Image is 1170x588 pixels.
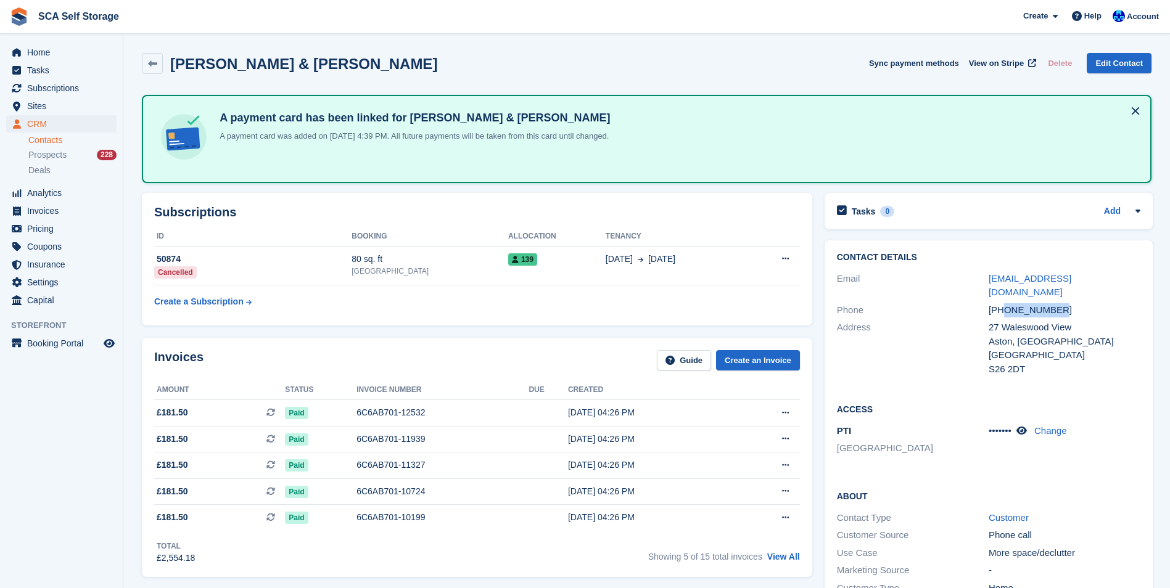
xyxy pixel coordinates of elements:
img: Kelly Neesham [1113,10,1125,22]
div: Create a Subscription [154,295,244,308]
span: Create [1023,10,1048,22]
span: 139 [508,253,537,266]
span: Paid [285,486,308,498]
h2: Subscriptions [154,205,800,219]
a: Create a Subscription [154,290,252,313]
span: Paid [285,407,308,419]
div: 6C6AB701-11327 [356,459,529,472]
span: Insurance [27,256,101,273]
h2: [PERSON_NAME] & [PERSON_NAME] [170,55,437,72]
div: [GEOGRAPHIC_DATA] [352,266,508,277]
a: menu [6,202,117,219]
a: menu [6,238,117,255]
div: 6C6AB701-10724 [356,485,529,498]
a: menu [6,97,117,115]
a: menu [6,62,117,79]
div: [GEOGRAPHIC_DATA] [989,348,1140,362]
th: ID [154,227,352,247]
th: Invoice number [356,380,529,400]
div: [DATE] 04:26 PM [568,459,735,472]
div: £2,554.18 [157,552,195,565]
h2: Contact Details [837,253,1140,263]
div: Use Case [837,546,989,560]
span: Prospects [28,149,67,161]
div: 27 Waleswood View [989,321,1140,335]
span: Booking Portal [27,335,101,352]
th: Tenancy [606,227,748,247]
h2: Access [837,402,1140,415]
span: Coupons [27,238,101,255]
a: Preview store [102,336,117,351]
button: Sync payment methods [869,53,959,73]
div: Address [837,321,989,376]
a: Edit Contact [1087,53,1151,73]
div: Customer Source [837,528,989,542]
div: Marketing Source [837,563,989,578]
div: 6C6AB701-11939 [356,433,529,446]
div: [DATE] 04:26 PM [568,511,735,524]
span: Subscriptions [27,80,101,97]
th: Due [529,380,568,400]
a: [EMAIL_ADDRESS][DOMAIN_NAME] [989,273,1071,298]
div: [DATE] 04:26 PM [568,433,735,446]
img: card-linked-ebf98d0992dc2aeb22e95c0e3c79077019eb2392cfd83c6a337811c24bc77127.svg [158,111,210,163]
a: menu [6,256,117,273]
a: View on Stripe [964,53,1039,73]
h2: Invoices [154,350,204,370]
img: stora-icon-8386f47178a22dfd0bd8f6a31ec36ba5ce8667c1dd55bd0f319d3a0aa187defe.svg [10,7,28,26]
span: CRM [27,115,101,133]
p: A payment card was added on [DATE] 4:39 PM. All future payments will be taken from this card unti... [215,130,610,142]
span: Deals [28,165,51,176]
div: Total [157,541,195,552]
div: 6C6AB701-10199 [356,511,529,524]
span: Help [1084,10,1102,22]
span: Settings [27,274,101,291]
th: Created [568,380,735,400]
a: menu [6,184,117,202]
span: Storefront [11,319,123,332]
span: £181.50 [157,511,188,524]
a: Customer [989,512,1029,523]
a: SCA Self Storage [33,6,124,27]
span: Paid [285,459,308,472]
a: menu [6,115,117,133]
span: Capital [27,292,101,309]
li: [GEOGRAPHIC_DATA] [837,441,989,455]
span: Showing 5 of 15 total invoices [648,552,762,561]
span: View on Stripe [969,57,1024,70]
div: S26 2DT [989,362,1140,377]
div: 0 [880,206,894,217]
a: Change [1034,425,1067,436]
a: View All [767,552,800,561]
a: menu [6,44,117,61]
div: Cancelled [154,266,197,279]
span: Invoices [27,202,101,219]
span: Paid [285,433,308,446]
div: More space/declutter [989,546,1140,560]
a: menu [6,335,117,352]
div: Email [837,272,989,300]
div: Phone [837,303,989,317]
div: [DATE] 04:26 PM [568,406,735,419]
div: 50874 [154,253,352,266]
h4: A payment card has been linked for [PERSON_NAME] & [PERSON_NAME] [215,111,610,125]
div: [DATE] 04:26 PM [568,485,735,498]
span: £181.50 [157,459,188,472]
th: Booking [352,227,508,247]
span: £181.50 [157,485,188,498]
button: Delete [1043,53,1077,73]
span: PTI [837,425,851,436]
a: Create an Invoice [716,350,800,370]
th: Status [285,380,356,400]
span: Home [27,44,101,61]
a: Contacts [28,134,117,146]
span: Paid [285,512,308,524]
a: menu [6,80,117,97]
div: Aston, [GEOGRAPHIC_DATA] [989,335,1140,349]
a: Guide [657,350,711,370]
h2: About [837,489,1140,502]
div: 6C6AB701-12532 [356,406,529,419]
th: Allocation [508,227,606,247]
span: [DATE] [648,253,675,266]
a: Deals [28,164,117,177]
